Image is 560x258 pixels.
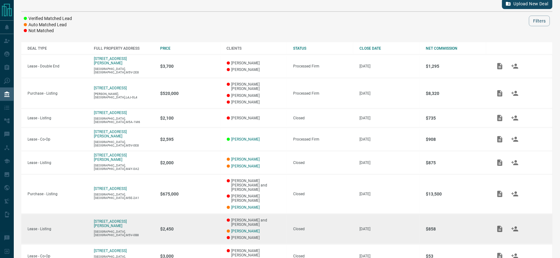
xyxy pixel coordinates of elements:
p: [PERSON_NAME] [PERSON_NAME] [227,249,287,257]
p: [PERSON_NAME] [PERSON_NAME] [227,82,287,91]
p: [PERSON_NAME] [227,93,287,98]
span: Match Clients [507,226,522,231]
span: Match Clients [507,64,522,68]
p: [PERSON_NAME] [227,116,287,120]
p: [GEOGRAPHIC_DATA],[GEOGRAPHIC_DATA],M4Y-0A2 [94,164,154,171]
div: CLIENTS [227,46,287,51]
p: [PERSON_NAME] [227,236,287,240]
span: Add / View Documents [492,64,507,68]
div: Closed [293,161,353,165]
p: $3,700 [160,64,221,69]
p: Lease - Co-Op [28,137,88,141]
div: Processed Firm [293,64,353,68]
div: Processed Firm [293,137,353,141]
div: FULL PROPERTY ADDRESS [94,46,154,51]
button: Filters [529,16,550,26]
div: Closed [293,192,353,196]
p: [GEOGRAPHIC_DATA],[GEOGRAPHIC_DATA],M5E-2A1 [94,193,154,200]
p: $2,595 [160,137,221,142]
a: [PERSON_NAME] [232,205,260,210]
div: Closed [293,227,353,231]
p: [PERSON_NAME],[GEOGRAPHIC_DATA],L4J-0L4 [94,92,154,99]
p: [DATE] [359,161,420,165]
p: $520,000 [160,91,221,96]
p: [PERSON_NAME] and [PERSON_NAME] [227,218,287,227]
span: Match Clients [507,192,522,196]
span: Match Clients [507,160,522,165]
span: Match Clients [507,254,522,258]
div: Processed Firm [293,91,353,96]
div: Closed [293,116,353,120]
p: [DATE] [359,91,420,96]
p: [PERSON_NAME] [227,67,287,72]
span: Add / View Documents [492,192,507,196]
li: Verified Matched Lead [24,16,72,22]
span: Add / View Documents [492,91,507,95]
a: [STREET_ADDRESS][PERSON_NAME] [94,153,127,162]
div: NET COMMISSION [426,46,486,51]
a: [STREET_ADDRESS][PERSON_NAME] [94,219,127,228]
span: Add / View Documents [492,254,507,258]
p: $2,000 [160,160,221,165]
p: Lease - Listing [28,161,88,165]
p: $8,320 [426,91,486,96]
p: [GEOGRAPHIC_DATA],[GEOGRAPHIC_DATA],M5A-1M6 [94,117,154,124]
span: Add / View Documents [492,160,507,165]
p: $2,100 [160,116,221,121]
p: [DATE] [359,137,420,141]
p: [DATE] [359,64,420,68]
a: [STREET_ADDRESS] [94,111,127,115]
span: Add / View Documents [492,137,507,141]
a: [STREET_ADDRESS][PERSON_NAME] [94,130,127,138]
div: CLOSE DATE [359,46,420,51]
div: STATUS [293,46,353,51]
p: $675,000 [160,191,221,196]
span: Match Clients [507,116,522,120]
p: [DATE] [359,227,420,231]
p: $1,295 [426,64,486,69]
p: [PERSON_NAME] [227,100,287,104]
p: Lease - Listing [28,227,88,231]
p: Lease - Double End [28,64,88,68]
a: [PERSON_NAME] [232,229,260,233]
div: PRICE [160,46,221,51]
p: [GEOGRAPHIC_DATA],[GEOGRAPHIC_DATA],M5V-0B8 [94,230,154,237]
div: DEAL TYPE [28,46,88,51]
p: [DATE] [359,192,420,196]
p: [PERSON_NAME] [PERSON_NAME] [227,194,287,203]
a: [STREET_ADDRESS] [94,249,127,253]
span: Match Clients [507,91,522,95]
p: $2,450 [160,226,221,231]
span: Add / View Documents [492,116,507,120]
p: $13,500 [426,191,486,196]
p: $875 [426,160,486,165]
p: [GEOGRAPHIC_DATA],[GEOGRAPHIC_DATA],M5V-0E8 [94,140,154,147]
a: [PERSON_NAME] [232,164,260,168]
a: [PERSON_NAME] [232,157,260,161]
p: [GEOGRAPHIC_DATA],[GEOGRAPHIC_DATA],M5V-2E8 [94,67,154,74]
p: Purchase - Listing [28,192,88,196]
p: [PERSON_NAME] [PERSON_NAME] and [PERSON_NAME] [227,179,287,192]
p: Lease - Listing [28,116,88,120]
p: [PERSON_NAME] [227,61,287,65]
a: [STREET_ADDRESS] [94,186,127,191]
li: Not Matched [24,28,72,34]
p: $735 [426,116,486,121]
p: [DATE] [359,116,420,120]
li: Auto Matched Lead [24,22,72,28]
span: Match Clients [507,137,522,141]
a: [STREET_ADDRESS][PERSON_NAME] [94,57,127,65]
a: [PERSON_NAME] [232,137,260,141]
p: $858 [426,226,486,231]
span: Add / View Documents [492,226,507,231]
a: [STREET_ADDRESS] [94,86,127,90]
p: $908 [426,137,486,142]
